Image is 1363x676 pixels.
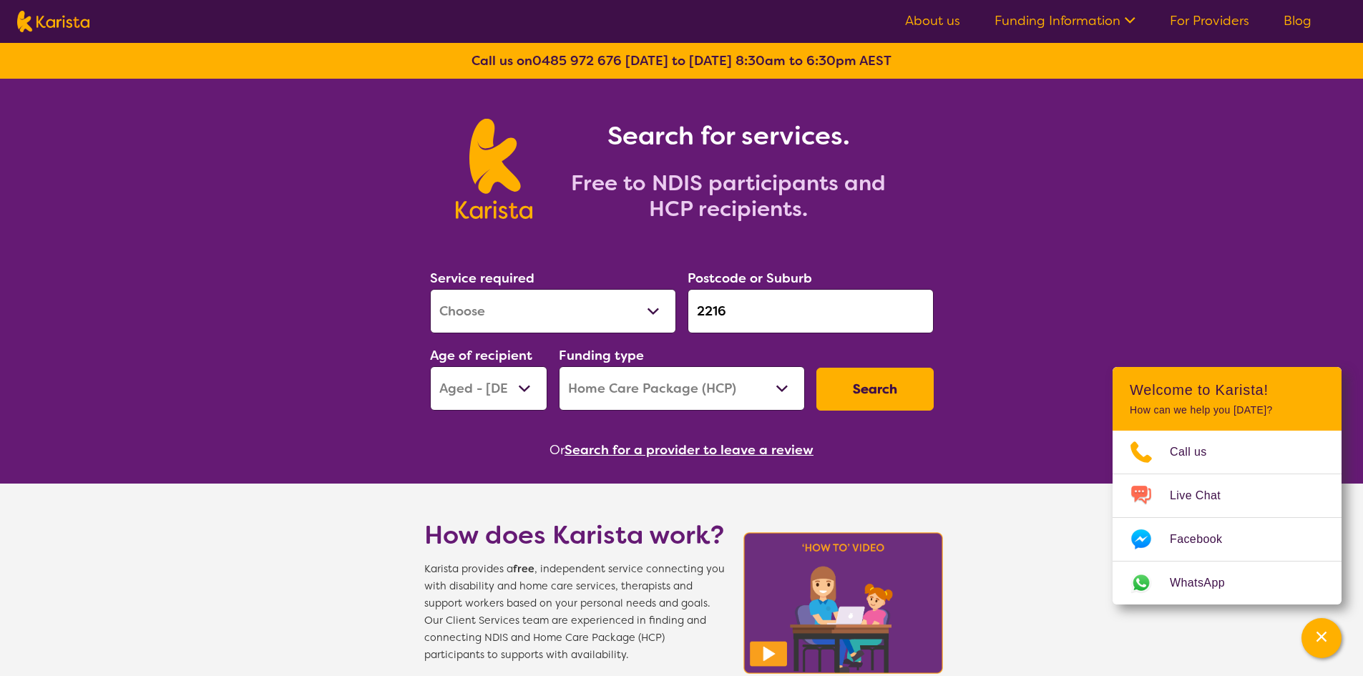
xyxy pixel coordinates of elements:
span: WhatsApp [1170,572,1242,594]
a: About us [905,12,960,29]
h1: How does Karista work? [424,518,725,552]
img: Karista logo [17,11,89,32]
b: free [513,562,534,576]
a: Blog [1284,12,1311,29]
button: Channel Menu [1301,618,1342,658]
a: For Providers [1170,12,1249,29]
div: Channel Menu [1113,367,1342,604]
p: How can we help you [DATE]? [1130,404,1324,416]
button: Search for a provider to leave a review [565,439,814,461]
input: Type [688,289,934,333]
label: Postcode or Suburb [688,270,812,287]
b: Call us on [DATE] to [DATE] 8:30am to 6:30pm AEST [472,52,891,69]
a: Web link opens in a new tab. [1113,562,1342,604]
span: Karista provides a , independent service connecting you with disability and home care services, t... [424,561,725,664]
span: Or [549,439,565,461]
label: Funding type [559,347,644,364]
span: Facebook [1170,529,1239,550]
ul: Choose channel [1113,431,1342,604]
button: Search [816,368,934,411]
label: Age of recipient [430,347,532,364]
span: Call us [1170,441,1224,463]
span: Live Chat [1170,485,1238,506]
label: Service required [430,270,534,287]
img: Karista logo [456,119,532,219]
a: 0485 972 676 [532,52,622,69]
h1: Search for services. [549,119,907,153]
a: Funding Information [995,12,1135,29]
h2: Welcome to Karista! [1130,381,1324,398]
h2: Free to NDIS participants and HCP recipients. [549,170,907,222]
